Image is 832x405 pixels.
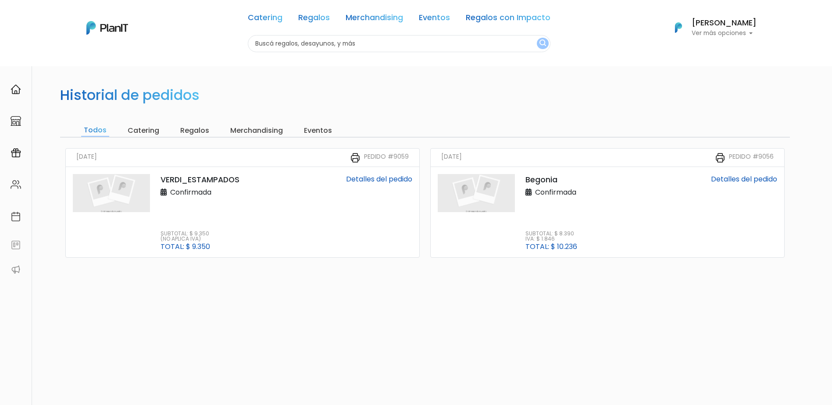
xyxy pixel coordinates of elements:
a: Eventos [419,14,450,25]
a: Regalos con Impacto [466,14,550,25]
input: Catering [125,124,162,137]
a: Detalles del pedido [346,174,412,184]
img: calendar-87d922413cdce8b2cf7b7f5f62616a5cf9e4887200fb71536465627b3292af00.svg [11,211,21,222]
img: PlanIt Logo [86,21,128,35]
p: Total: $ 9.350 [161,243,210,250]
a: Catering [248,14,282,25]
a: Merchandising [346,14,403,25]
p: Confirmada [161,187,211,198]
a: Regalos [298,14,330,25]
button: PlanIt Logo [PERSON_NAME] Ver más opciones [664,16,757,39]
p: (No aplica IVA) [161,236,210,242]
a: Detalles del pedido [711,174,777,184]
p: IVA: $ 1.846 [525,236,577,242]
img: campaigns-02234683943229c281be62815700db0a1741e53638e28bf9629b52c665b00959.svg [11,148,21,158]
h2: Historial de pedidos [60,87,200,103]
img: printer-31133f7acbd7ec30ea1ab4a3b6864c9b5ed483bd8d1a339becc4798053a55bbc.svg [350,153,361,163]
img: home-e721727adea9d79c4d83392d1f703f7f8bce08238fde08b1acbfd93340b81755.svg [11,84,21,95]
input: Regalos [178,124,212,137]
img: PlanIt Logo [669,18,688,37]
img: planit_placeholder-9427b205c7ae5e9bf800e9d23d5b17a34c4c1a44177066c4629bad40f2d9547d.png [438,174,515,212]
small: [DATE] [441,152,462,163]
p: VERDI_ESTAMPADOS [161,174,267,185]
img: people-662611757002400ad9ed0e3c099ab2801c6687ba6c219adb57efc949bc21e19d.svg [11,179,21,190]
img: printer-31133f7acbd7ec30ea1ab4a3b6864c9b5ed483bd8d1a339becc4798053a55bbc.svg [715,153,725,163]
img: search_button-432b6d5273f82d61273b3651a40e1bd1b912527efae98b1b7a1b2c0702e16a8d.svg [539,39,546,48]
img: partners-52edf745621dab592f3b2c58e3bca9d71375a7ef29c3b500c9f145b62cc070d4.svg [11,264,21,275]
small: Pedido #9056 [729,152,774,163]
p: Subtotal: $ 9.350 [161,231,210,236]
input: Merchandising [228,124,286,137]
input: Todos [81,124,109,137]
small: [DATE] [76,152,97,163]
p: Confirmada [525,187,576,198]
p: Total: $ 10.236 [525,243,577,250]
small: Pedido #9059 [364,152,409,163]
img: planit_placeholder-9427b205c7ae5e9bf800e9d23d5b17a34c4c1a44177066c4629bad40f2d9547d.png [73,174,150,212]
p: Begonia [525,174,632,185]
img: marketplace-4ceaa7011d94191e9ded77b95e3339b90024bf715f7c57f8cf31f2d8c509eaba.svg [11,116,21,126]
input: Buscá regalos, desayunos, y más [248,35,550,52]
h6: [PERSON_NAME] [692,19,757,27]
img: feedback-78b5a0c8f98aac82b08bfc38622c3050aee476f2c9584af64705fc4e61158814.svg [11,240,21,250]
p: Ver más opciones [692,30,757,36]
input: Eventos [301,124,335,137]
p: Subtotal: $ 8.390 [525,231,577,236]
